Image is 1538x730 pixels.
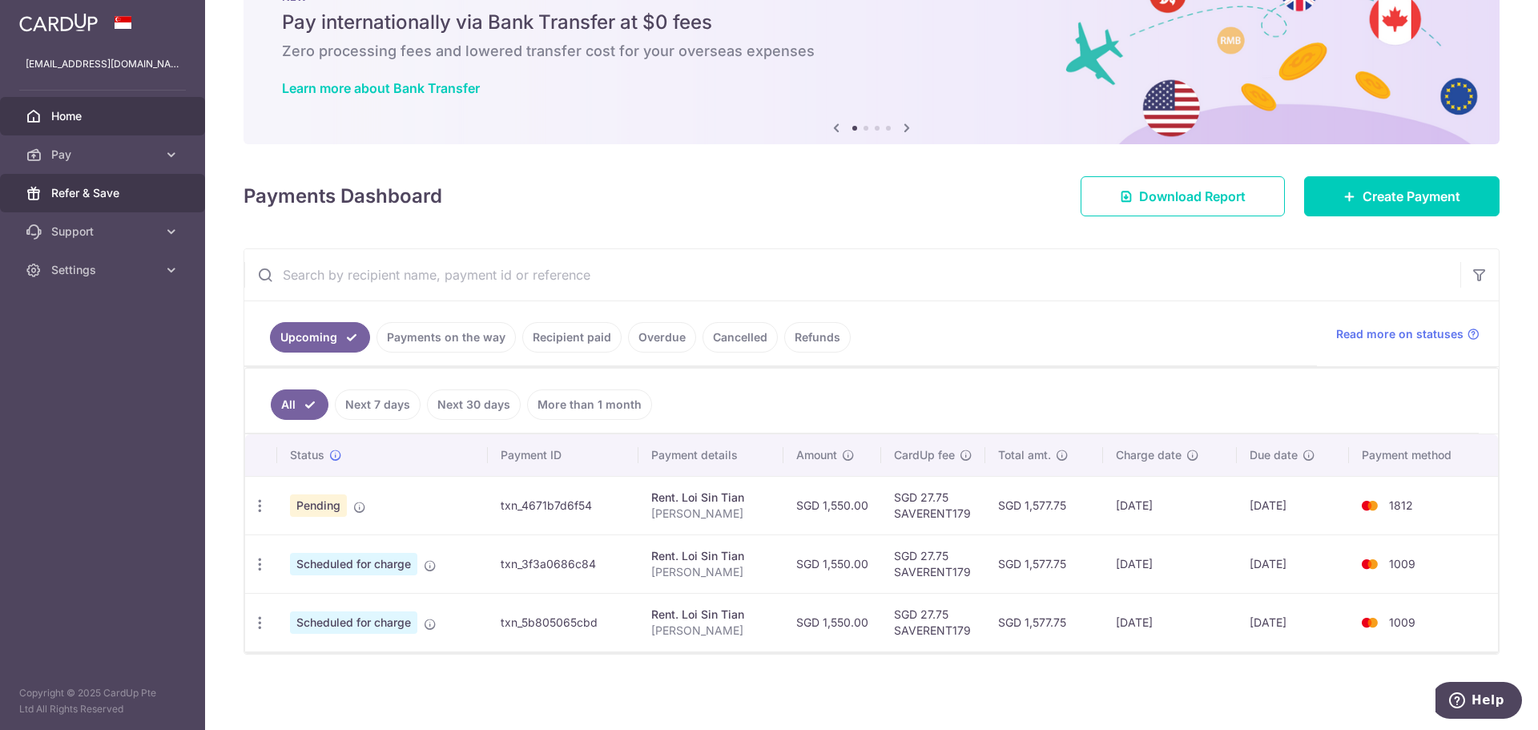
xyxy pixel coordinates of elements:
[1363,187,1460,206] span: Create Payment
[282,80,480,96] a: Learn more about Bank Transfer
[783,593,881,651] td: SGD 1,550.00
[244,249,1460,300] input: Search by recipient name, payment id or reference
[1389,615,1415,629] span: 1009
[1237,476,1349,534] td: [DATE]
[651,548,771,564] div: Rent. Loi Sin Tian
[1116,447,1182,463] span: Charge date
[985,534,1103,593] td: SGD 1,577.75
[1103,534,1237,593] td: [DATE]
[985,476,1103,534] td: SGD 1,577.75
[527,389,652,420] a: More than 1 month
[290,447,324,463] span: Status
[290,611,417,634] span: Scheduled for charge
[1304,176,1500,216] a: Create Payment
[881,476,985,534] td: SGD 27.75 SAVERENT179
[51,262,157,278] span: Settings
[1349,434,1498,476] th: Payment method
[19,13,98,32] img: CardUp
[376,322,516,353] a: Payments on the way
[783,476,881,534] td: SGD 1,550.00
[1336,326,1464,342] span: Read more on statuses
[881,534,985,593] td: SGD 27.75 SAVERENT179
[1336,326,1480,342] a: Read more on statuses
[651,607,771,623] div: Rent. Loi Sin Tian
[1103,476,1237,534] td: [DATE]
[783,534,881,593] td: SGD 1,550.00
[651,490,771,506] div: Rent. Loi Sin Tian
[1237,593,1349,651] td: [DATE]
[522,322,622,353] a: Recipient paid
[638,434,783,476] th: Payment details
[270,322,370,353] a: Upcoming
[1250,447,1298,463] span: Due date
[1354,613,1386,632] img: Bank Card
[651,623,771,639] p: [PERSON_NAME]
[290,494,347,517] span: Pending
[51,185,157,201] span: Refer & Save
[894,447,955,463] span: CardUp fee
[51,108,157,124] span: Home
[290,553,417,575] span: Scheduled for charge
[244,182,442,211] h4: Payments Dashboard
[26,56,179,72] p: [EMAIL_ADDRESS][DOMAIN_NAME]
[1237,534,1349,593] td: [DATE]
[881,593,985,651] td: SGD 27.75 SAVERENT179
[335,389,421,420] a: Next 7 days
[488,593,638,651] td: txn_5b805065cbd
[51,224,157,240] span: Support
[488,534,638,593] td: txn_3f3a0686c84
[651,564,771,580] p: [PERSON_NAME]
[628,322,696,353] a: Overdue
[985,593,1103,651] td: SGD 1,577.75
[427,389,521,420] a: Next 30 days
[282,10,1461,35] h5: Pay internationally via Bank Transfer at $0 fees
[796,447,837,463] span: Amount
[784,322,851,353] a: Refunds
[488,476,638,534] td: txn_4671b7d6f54
[998,447,1051,463] span: Total amt.
[1435,682,1522,722] iframe: Opens a widget where you can find more information
[282,42,1461,61] h6: Zero processing fees and lowered transfer cost for your overseas expenses
[1139,187,1246,206] span: Download Report
[51,147,157,163] span: Pay
[1103,593,1237,651] td: [DATE]
[1389,498,1413,512] span: 1812
[1081,176,1285,216] a: Download Report
[271,389,328,420] a: All
[651,506,771,522] p: [PERSON_NAME]
[703,322,778,353] a: Cancelled
[1354,555,1386,574] img: Bank Card
[1354,496,1386,515] img: Bank Card
[488,434,638,476] th: Payment ID
[1389,557,1415,571] span: 1009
